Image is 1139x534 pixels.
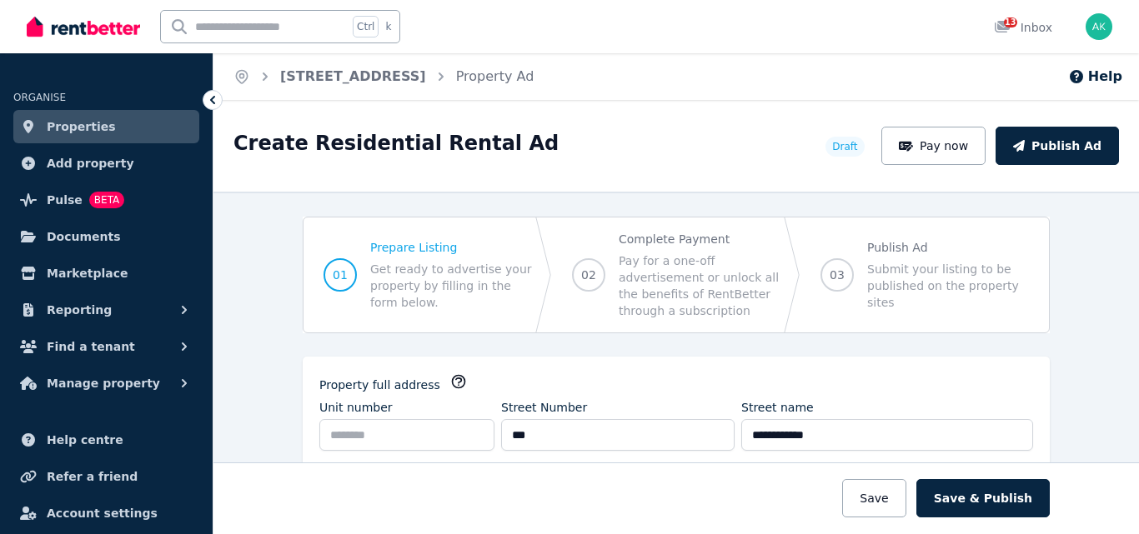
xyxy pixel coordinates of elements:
[501,399,587,416] label: Street Number
[370,239,532,256] span: Prepare Listing
[47,263,128,283] span: Marketplace
[47,373,160,393] span: Manage property
[280,68,426,84] a: [STREET_ADDRESS]
[233,130,559,157] h1: Create Residential Rental Ad
[13,220,199,253] a: Documents
[867,239,1029,256] span: Publish Ad
[741,399,814,416] label: Street name
[13,183,199,217] a: PulseBETA
[353,16,379,37] span: Ctrl
[13,330,199,363] button: Find a tenant
[47,190,83,210] span: Pulse
[47,467,138,487] span: Refer a friend
[13,367,199,400] button: Manage property
[89,192,124,208] span: BETA
[1068,67,1122,87] button: Help
[27,14,140,39] img: RentBetter
[13,110,199,143] a: Properties
[303,217,1050,333] nav: Progress
[213,53,554,100] nav: Breadcrumb
[47,503,158,523] span: Account settings
[47,227,121,247] span: Documents
[867,261,1029,311] span: Submit your listing to be published on the property sites
[333,267,348,283] span: 01
[385,20,391,33] span: k
[13,293,199,327] button: Reporting
[319,399,393,416] label: Unit number
[370,261,532,311] span: Get ready to advertise your property by filling in the form below.
[619,231,780,247] span: Complete Payment
[13,147,199,180] a: Add property
[830,267,845,283] span: 03
[47,337,135,357] span: Find a tenant
[47,117,116,137] span: Properties
[319,377,440,393] label: Property full address
[619,252,780,319] span: Pay for a one-off advertisement or unlock all the benefits of RentBetter through a subscription
[13,497,199,530] a: Account settings
[456,68,534,84] a: Property Ad
[13,460,199,493] a: Refer a friend
[13,423,199,457] a: Help centre
[13,257,199,290] a: Marketplace
[1004,17,1017,27] span: 13
[581,267,596,283] span: 02
[994,19,1052,36] div: Inbox
[47,430,123,450] span: Help centre
[832,140,857,153] span: Draft
[916,479,1050,517] button: Save & Publish
[842,479,906,517] button: Save
[881,127,986,165] button: Pay now
[996,127,1119,165] button: Publish Ad
[1086,13,1112,40] img: Azad Kalam
[47,300,112,320] span: Reporting
[13,92,66,103] span: ORGANISE
[47,153,134,173] span: Add property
